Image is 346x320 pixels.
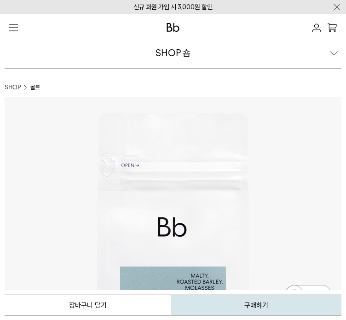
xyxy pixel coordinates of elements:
button: 구매하기 [171,295,341,315]
img: 로고 [167,23,179,32]
img: 카카오톡 채널 1:1 채팅 버튼 [284,284,332,306]
a: SHOP [5,83,21,92]
li: 몰트 [30,83,341,92]
button: 장바구니 담기 [5,295,171,315]
a: 신규 회원 가입 시 3,000원 할인 [133,3,213,11]
div: SHOP 숍 [156,47,190,59]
